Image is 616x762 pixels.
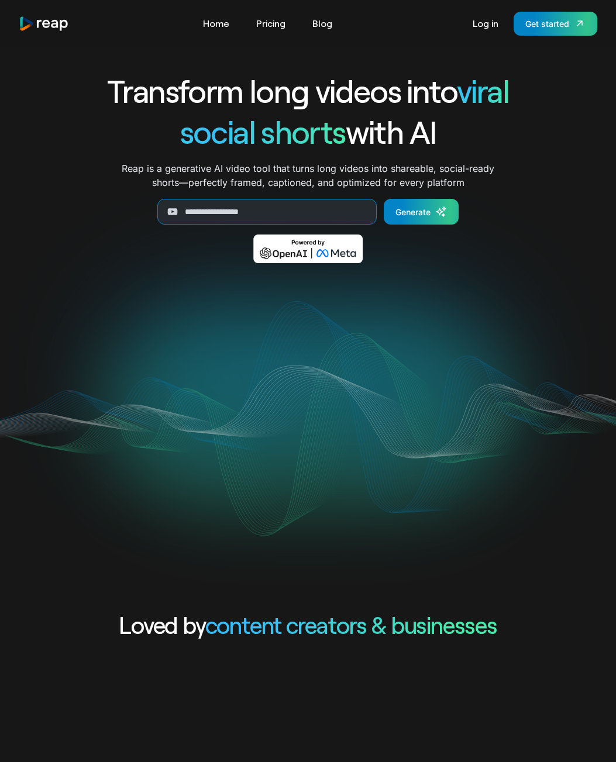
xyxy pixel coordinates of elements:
a: home [19,16,69,32]
img: Powered by OpenAI & Meta [253,235,363,263]
a: Home [197,14,235,33]
a: Generate [384,199,459,225]
h1: Transform long videos into [65,70,552,111]
a: Pricing [250,14,291,33]
div: Get started [525,18,569,30]
span: viral [457,71,509,109]
span: content creators & businesses [205,611,497,639]
a: Log in [467,14,504,33]
a: Get started [514,12,597,36]
span: social shorts [180,112,346,150]
div: Generate [395,206,431,218]
p: Reap is a generative AI video tool that turns long videos into shareable, social-ready shorts—per... [122,161,494,189]
h1: with AI [65,111,552,152]
img: reap logo [19,16,69,32]
a: Blog [307,14,338,33]
video: Your browser does not support the video tag. [73,280,543,516]
form: Generate Form [65,199,552,225]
